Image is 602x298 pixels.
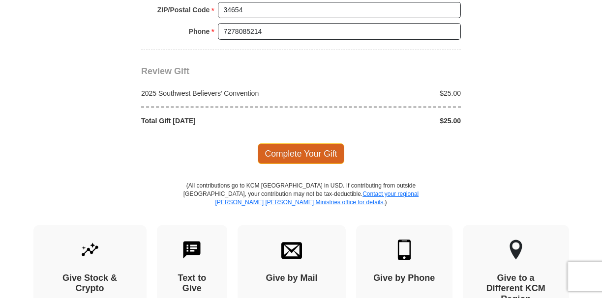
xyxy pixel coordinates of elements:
h4: Give by Phone [373,273,435,284]
img: other-region [509,240,523,260]
div: $25.00 [301,88,466,98]
h4: Give by Mail [255,273,329,284]
span: Complete Your Gift [258,143,345,164]
div: 2025 Southwest Believers’ Convention [136,88,301,98]
img: text-to-give.svg [181,240,202,260]
div: $25.00 [301,116,466,126]
div: Total Gift [DATE] [136,116,301,126]
img: give-by-stock.svg [80,240,100,260]
strong: ZIP/Postal Code [157,3,210,17]
strong: Phone [189,25,210,38]
h4: Text to Give [174,273,211,294]
p: (All contributions go to KCM [GEOGRAPHIC_DATA] in USD. If contributing from outside [GEOGRAPHIC_D... [183,182,419,224]
span: Review Gift [141,66,189,76]
img: envelope.svg [281,240,302,260]
img: mobile.svg [394,240,415,260]
h4: Give Stock & Crypto [51,273,129,294]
